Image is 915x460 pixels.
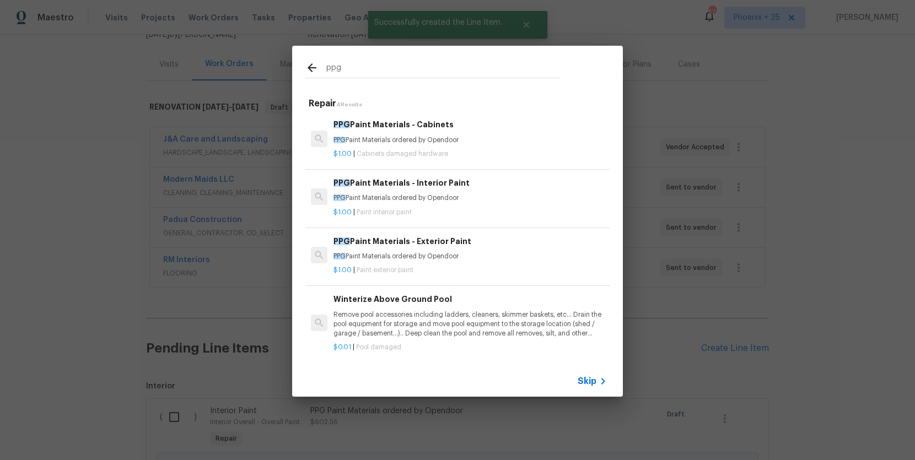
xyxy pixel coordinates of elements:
[356,344,401,350] span: Pool damaged
[333,343,607,352] p: |
[326,61,560,78] input: Search issues or repairs
[333,237,350,245] span: PPG
[333,253,346,259] span: PPG
[333,136,607,145] p: Paint Materials ordered by Opendoor
[333,177,607,189] h6: Paint Materials - Interior Paint
[333,137,346,143] span: PPG
[336,102,362,107] span: 4 Results
[309,98,610,110] h5: Repair
[578,376,596,387] span: Skip
[333,149,607,159] p: |
[333,267,352,273] span: $1.00
[333,266,607,275] p: |
[333,293,607,305] h6: Winterize Above Ground Pool
[333,235,607,247] h6: Paint Materials - Exterior Paint
[333,193,607,203] p: Paint Materials ordered by Opendoor
[333,118,607,131] h6: Paint Materials - Cabinets
[333,150,352,157] span: $1.00
[333,209,352,215] span: $1.00
[357,150,448,157] span: Cabinets damaged hardware
[357,209,412,215] span: Paint interior paint
[333,121,350,128] span: PPG
[333,179,350,187] span: PPG
[333,194,346,201] span: PPG
[357,267,413,273] span: Paint exterior paint
[333,208,607,217] p: |
[333,310,607,338] p: Remove pool accessories including ladders, cleaners, skimmer baskets, etc… Drain the pool equipme...
[333,344,351,350] span: $0.01
[333,252,607,261] p: Paint Materials ordered by Opendoor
